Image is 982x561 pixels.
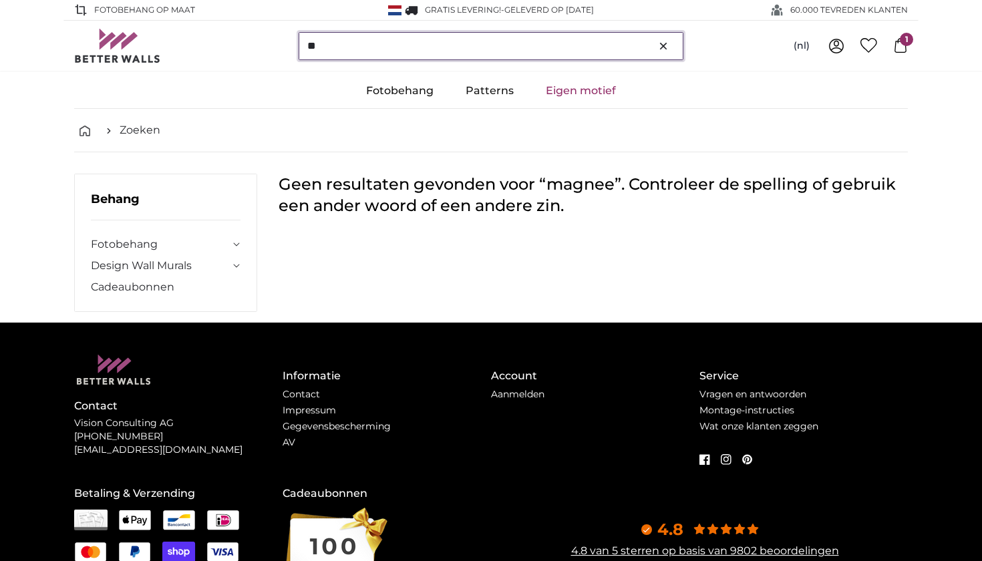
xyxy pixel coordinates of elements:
[501,5,594,15] span: -
[283,404,336,416] a: Impressum
[74,398,283,414] h4: Contact
[491,368,699,384] h4: Account
[783,34,820,58] button: (nl)
[283,420,391,432] a: Gegevensbescherming
[699,388,806,400] a: Vragen en antwoorden
[74,510,108,531] img: Invoice
[699,404,794,416] a: Montage-instructies
[283,436,295,448] a: AV
[74,417,283,457] p: Vision Consulting AG [PHONE_NUMBER] [EMAIL_ADDRESS][DOMAIN_NAME]
[91,190,240,220] h3: Behang
[91,279,240,295] a: Cadeaubonnen
[504,5,594,15] span: Geleverd op [DATE]
[74,486,283,502] h4: Betaling & Verzending
[530,73,632,108] a: Eigen motief
[74,29,161,63] img: Betterwalls
[699,368,908,384] h4: Service
[388,5,401,15] img: Nederland
[283,388,320,400] a: Contact
[699,420,818,432] a: Wat onze klanten zeggen
[900,33,913,46] span: 1
[571,544,839,557] a: 4.8 van 5 sterren op basis van 9802 beoordelingen
[91,236,240,252] summary: Fotobehang
[283,368,491,384] h4: Informatie
[350,73,450,108] a: Fotobehang
[94,4,195,16] span: FOTOBEHANG OP MAAT
[790,4,908,16] span: 60.000 TEVREDEN KLANTEN
[283,486,491,502] h4: Cadeaubonnen
[450,73,530,108] a: Patterns
[120,122,160,138] a: Zoeken
[91,236,230,252] a: Fotobehang
[425,5,501,15] span: GRATIS levering!
[491,388,544,400] a: Aanmelden
[279,174,908,216] h1: Geen resultaten gevonden voor “magnee”. Controleer de spelling of gebruik een ander woord of een ...
[74,109,908,152] nav: breadcrumbs
[91,258,240,274] summary: Design Wall Murals
[91,258,230,274] a: Design Wall Murals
